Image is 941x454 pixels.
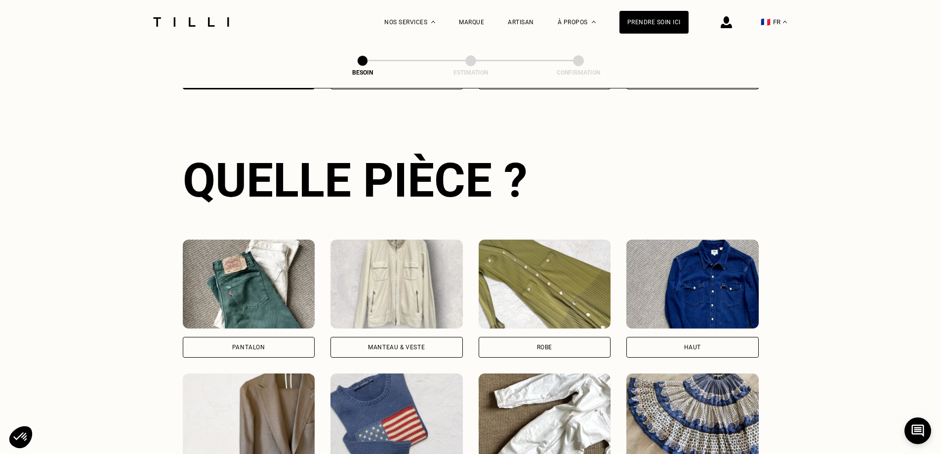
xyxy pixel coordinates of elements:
[313,69,412,76] div: Besoin
[721,16,732,28] img: icône connexion
[761,17,771,27] span: 🇫🇷
[684,344,701,350] div: Haut
[330,240,463,329] img: Tilli retouche votre Manteau & Veste
[459,19,484,26] a: Marque
[232,344,265,350] div: Pantalon
[421,69,520,76] div: Estimation
[592,21,596,23] img: Menu déroulant à propos
[619,11,689,34] a: Prendre soin ici
[529,69,628,76] div: Confirmation
[431,21,435,23] img: Menu déroulant
[150,17,233,27] img: Logo du service de couturière Tilli
[783,21,787,23] img: menu déroulant
[183,240,315,329] img: Tilli retouche votre Pantalon
[626,240,759,329] img: Tilli retouche votre Haut
[368,344,425,350] div: Manteau & Veste
[537,344,552,350] div: Robe
[479,240,611,329] img: Tilli retouche votre Robe
[183,153,759,208] div: Quelle pièce ?
[508,19,534,26] a: Artisan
